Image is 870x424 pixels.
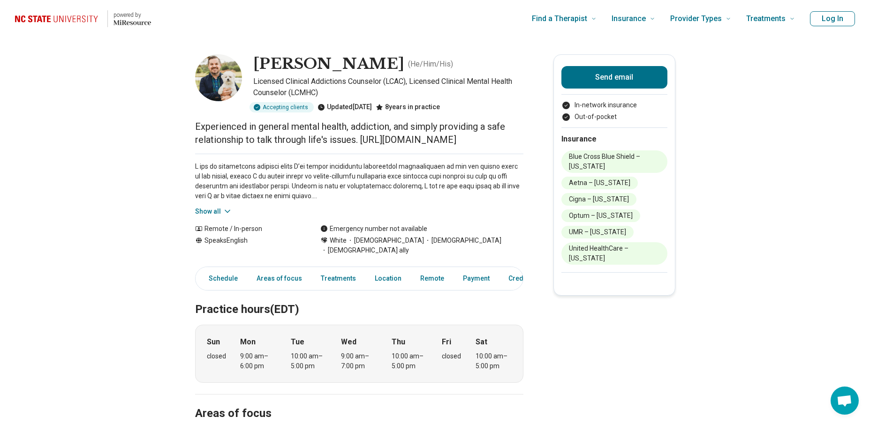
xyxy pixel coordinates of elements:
[408,59,453,70] p: ( He/Him/His )
[561,226,634,238] li: UMR – [US_STATE]
[195,54,242,101] img: Chad Reed, Licensed Clinical Addictions Counselor (LCAC)
[532,12,587,25] span: Find a Therapist
[561,100,667,122] ul: Payment options
[561,177,638,189] li: Aetna – [US_STATE]
[195,325,523,383] div: When does the program meet?
[476,351,512,371] div: 10:00 am – 5:00 pm
[561,209,640,222] li: Optum – [US_STATE]
[442,351,461,361] div: closed
[561,112,667,122] li: Out-of-pocket
[347,236,424,245] span: [DEMOGRAPHIC_DATA]
[561,66,667,89] button: Send email
[341,351,377,371] div: 9:00 am – 7:00 pm
[424,236,501,245] span: [DEMOGRAPHIC_DATA]
[612,12,646,25] span: Insurance
[746,12,786,25] span: Treatments
[476,336,487,348] strong: Sat
[320,224,427,234] div: Emergency number not available
[376,102,440,112] div: 8 years in practice
[253,76,523,98] p: Licensed Clinical Addictions Counselor (LCAC), Licensed Clinical Mental Health Counselor (LCMHC)
[320,245,409,255] span: [DEMOGRAPHIC_DATA] ally
[253,54,404,74] h1: [PERSON_NAME]
[457,269,495,288] a: Payment
[195,207,232,216] button: Show all
[195,162,523,201] p: L ips do sitametcons adipisci elits D’ei tempor incididuntu laboreetdol magnaaliquaen ad min ven ...
[195,236,302,255] div: Speaks English
[291,336,304,348] strong: Tue
[503,269,550,288] a: Credentials
[195,224,302,234] div: Remote / In-person
[369,269,407,288] a: Location
[318,102,372,112] div: Updated [DATE]
[561,150,667,173] li: Blue Cross Blue Shield – [US_STATE]
[195,120,523,146] p: Experienced in general mental health, addiction, and simply providing a safe relationship to talk...
[670,12,722,25] span: Provider Types
[251,269,308,288] a: Areas of focus
[195,383,523,422] h2: Areas of focus
[810,11,855,26] button: Log In
[240,351,276,371] div: 9:00 am – 6:00 pm
[561,100,667,110] li: In-network insurance
[315,269,362,288] a: Treatments
[15,4,151,34] a: Home page
[207,336,220,348] strong: Sun
[240,336,256,348] strong: Mon
[831,387,859,415] div: Open chat
[561,242,667,265] li: United HealthCare – [US_STATE]
[561,134,667,145] h2: Insurance
[197,269,243,288] a: Schedule
[207,351,226,361] div: closed
[113,11,151,19] p: powered by
[291,351,327,371] div: 10:00 am – 5:00 pm
[415,269,450,288] a: Remote
[392,351,428,371] div: 10:00 am – 5:00 pm
[250,102,314,112] div: Accepting clients
[561,193,636,206] li: Cigna – [US_STATE]
[341,336,356,348] strong: Wed
[442,336,451,348] strong: Fri
[195,279,523,318] h2: Practice hours (EDT)
[330,236,347,245] span: White
[392,336,405,348] strong: Thu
